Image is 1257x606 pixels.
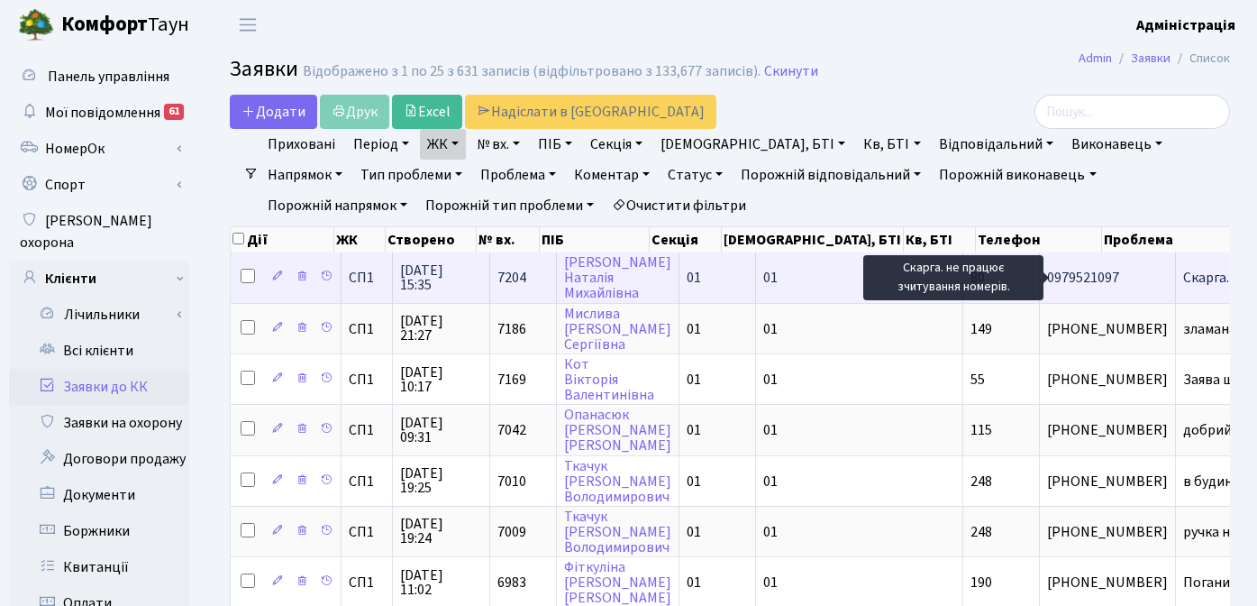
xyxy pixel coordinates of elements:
[353,160,469,190] a: Тип проблеми
[687,420,701,440] span: 01
[863,255,1043,300] div: Скарга. не працює зчитування номерів.
[976,227,1103,252] th: Телефон
[18,7,54,43] img: logo.png
[763,472,778,491] span: 01
[225,10,270,40] button: Переключити навігацію
[400,365,482,394] span: [DATE] 10:17
[164,104,184,120] div: 61
[400,517,482,546] span: [DATE] 19:24
[1047,271,1168,285] span: 0979521097
[230,95,317,129] a: Додати
[1047,575,1168,590] span: [PHONE_NUMBER]
[970,522,992,542] span: 248
[303,63,761,80] div: Відображено з 1 по 25 з 631 записів (відфільтровано з 133,677 записів).
[400,314,482,343] span: [DATE] 21:27
[9,405,189,441] a: Заявки на охорону
[420,129,466,160] a: ЖК
[970,472,992,491] span: 248
[230,53,298,85] span: Заявки
[349,525,385,539] span: СП1
[605,190,753,221] a: Очистити фільтри
[1064,129,1170,160] a: Виконавець
[650,227,722,252] th: Секція
[497,573,526,592] span: 6983
[733,160,928,190] a: Порожній відповідальний
[477,227,540,252] th: № вх.
[564,405,671,455] a: Опанасюк[PERSON_NAME][PERSON_NAME]
[349,271,385,285] span: СП1
[1102,227,1251,252] th: Проблема
[1170,49,1230,69] li: Список
[932,129,1061,160] a: Відповідальний
[260,129,342,160] a: Приховані
[349,575,385,590] span: СП1
[564,304,671,354] a: Мислива[PERSON_NAME]Сергіївна
[1047,525,1168,539] span: [PHONE_NUMBER]
[970,573,992,592] span: 190
[418,190,601,221] a: Порожній тип проблеми
[722,227,904,252] th: [DEMOGRAPHIC_DATA], БТІ
[9,167,189,203] a: Спорт
[1136,15,1235,35] b: Адміністрація
[531,129,579,160] a: ПІБ
[1034,95,1230,129] input: Пошук...
[497,268,526,288] span: 7204
[687,472,701,491] span: 01
[564,252,671,303] a: [PERSON_NAME]НаталіяМихайлівна
[687,522,701,542] span: 01
[9,441,189,477] a: Договори продажу
[9,369,189,405] a: Заявки до КК
[241,102,305,122] span: Додати
[9,333,189,369] a: Всі клієнти
[1079,49,1112,68] a: Admin
[1131,49,1170,68] a: Заявки
[1047,322,1168,336] span: [PHONE_NUMBER]
[1047,474,1168,489] span: [PHONE_NUMBER]
[231,227,334,252] th: Дії
[469,129,527,160] a: № вх.
[61,10,148,39] b: Комфорт
[9,513,189,549] a: Боржники
[48,67,169,87] span: Панель управління
[763,268,778,288] span: 01
[349,423,385,437] span: СП1
[1047,423,1168,437] span: [PHONE_NUMBER]
[687,268,701,288] span: 01
[9,59,189,95] a: Панель управління
[497,522,526,542] span: 7009
[400,263,482,292] span: [DATE] 15:35
[497,472,526,491] span: 7010
[349,474,385,489] span: СП1
[497,319,526,339] span: 7186
[764,63,818,80] a: Скинути
[763,522,778,542] span: 01
[400,466,482,495] span: [DATE] 19:25
[687,573,701,592] span: 01
[497,420,526,440] span: 7042
[392,95,462,129] a: Excel
[970,420,992,440] span: 115
[687,319,701,339] span: 01
[856,129,927,160] a: Кв, БТІ
[260,160,350,190] a: Напрямок
[9,131,189,167] a: НомерОк
[400,568,482,597] span: [DATE] 11:02
[564,354,654,405] a: КотВікторіяВалентинівна
[260,190,414,221] a: Порожній напрямок
[349,322,385,336] span: СП1
[346,129,416,160] a: Період
[9,477,189,513] a: Документи
[763,573,778,592] span: 01
[763,319,778,339] span: 01
[9,261,189,297] a: Клієнти
[386,227,477,252] th: Створено
[9,95,189,131] a: Мої повідомлення61
[653,129,852,160] a: [DEMOGRAPHIC_DATA], БТІ
[1047,372,1168,387] span: [PHONE_NUMBER]
[763,420,778,440] span: 01
[9,203,189,261] a: [PERSON_NAME] охорона
[540,227,650,252] th: ПІБ
[473,160,563,190] a: Проблема
[61,10,189,41] span: Таун
[1052,40,1257,78] nav: breadcrumb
